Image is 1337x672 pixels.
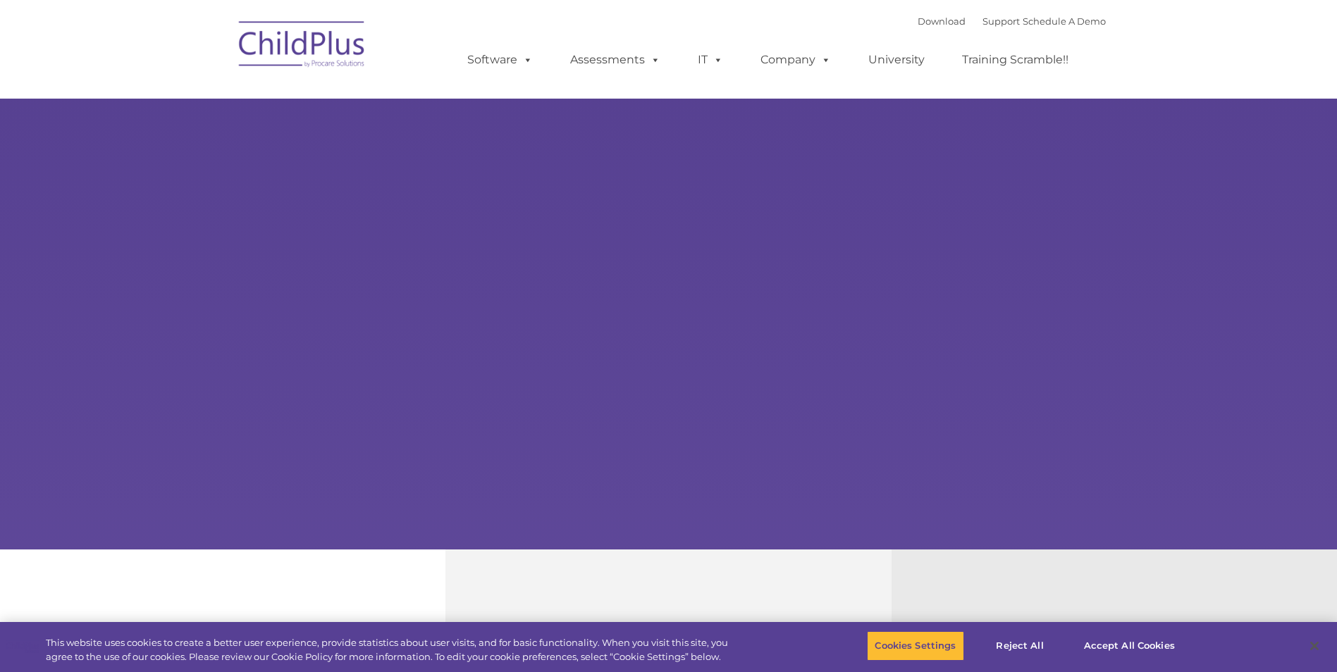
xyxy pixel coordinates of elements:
a: Download [918,15,966,27]
button: Cookies Settings [867,631,963,661]
button: Accept All Cookies [1076,631,1183,661]
img: ChildPlus by Procare Solutions [232,11,373,82]
a: Assessments [556,46,674,74]
button: Reject All [976,631,1064,661]
a: Support [982,15,1020,27]
a: University [854,46,939,74]
a: IT [684,46,737,74]
font: | [918,15,1106,27]
a: Schedule A Demo [1023,15,1106,27]
a: Training Scramble!! [948,46,1083,74]
div: This website uses cookies to create a better user experience, provide statistics about user visit... [46,636,735,664]
a: Software [453,46,547,74]
a: Company [746,46,845,74]
button: Close [1299,630,1330,661]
